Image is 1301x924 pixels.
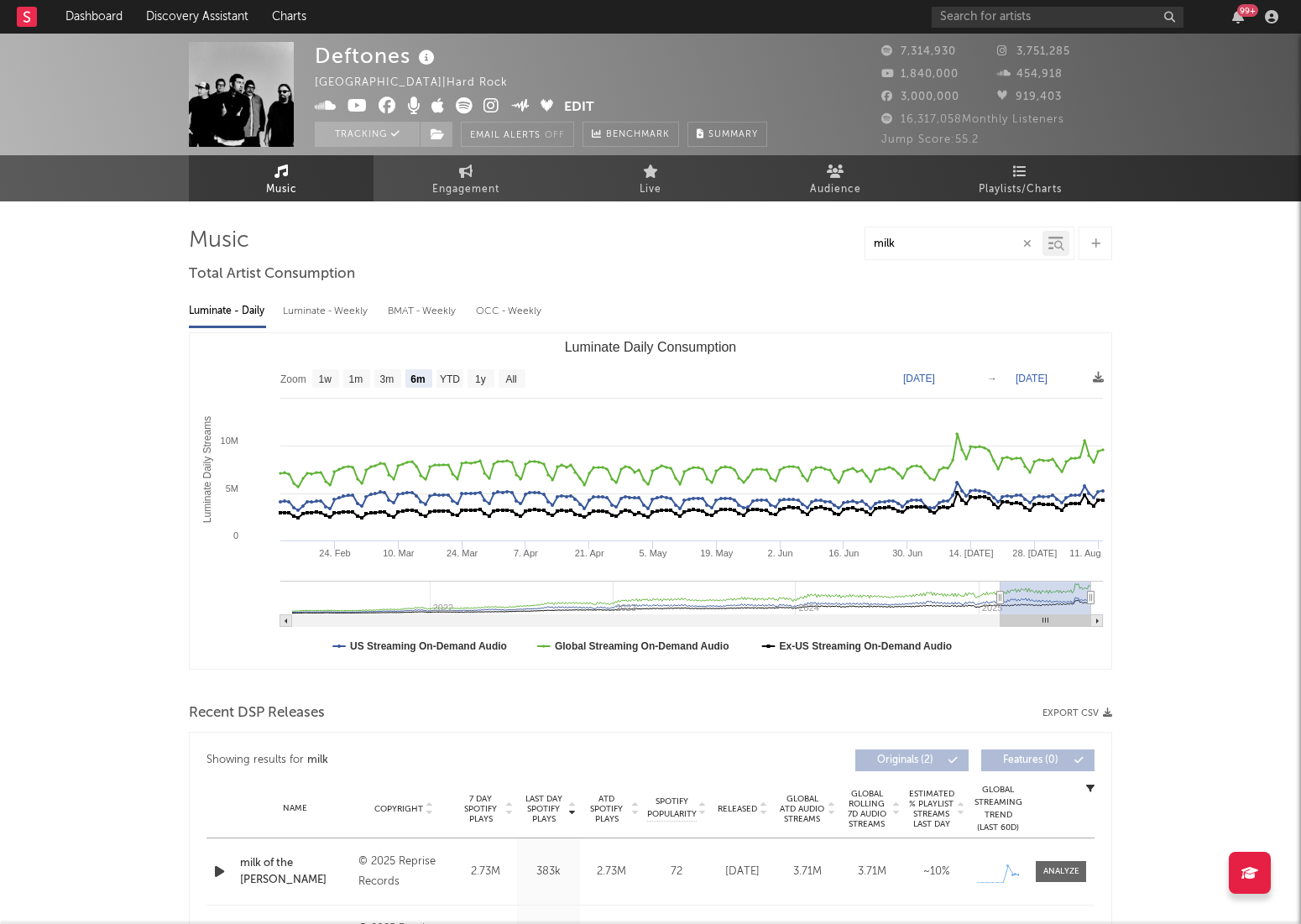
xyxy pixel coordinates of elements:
[881,69,959,80] span: 1,840,000
[865,238,1042,251] input: Search by song name or URL
[584,794,629,824] span: ATD Spotify Plays
[521,794,566,824] span: Last Day Spotify Plays
[844,864,900,880] div: 3.71M
[1016,373,1048,384] text: [DATE]
[358,852,450,892] div: © 2025 Reprise Records
[410,373,425,385] text: 6m
[844,789,890,829] span: Global Rolling 7D Audio Streams
[892,548,922,558] text: 30. Jun
[476,297,543,326] div: OCC - Weekly
[903,373,935,384] text: [DATE]
[948,548,993,558] text: 14. [DATE]
[768,548,793,558] text: 2. Jun
[240,855,350,888] a: milk of the [PERSON_NAME]
[855,749,969,771] button: Originals(2)
[189,703,325,723] span: Recent DSP Releases
[514,548,538,558] text: 7. Apr
[997,69,1063,80] span: 454,918
[565,340,737,354] text: Luminate Daily Consumption
[743,155,927,201] a: Audience
[575,548,604,558] text: 21. Apr
[380,373,394,385] text: 3m
[981,749,1095,771] button: Features(0)
[349,373,363,385] text: 1m
[315,73,527,93] div: [GEOGRAPHIC_DATA] | Hard Rock
[221,436,238,446] text: 10M
[881,114,1064,125] span: 16,317,058 Monthly Listeners
[779,794,825,824] span: Global ATD Audio Streams
[932,7,1183,28] input: Search for artists
[828,548,859,558] text: 16. Jun
[997,91,1062,102] span: 919,403
[973,784,1023,834] div: Global Streaming Trend (Last 60D)
[521,864,576,880] div: 383k
[700,548,734,558] text: 19. May
[458,864,513,880] div: 2.73M
[810,180,861,200] span: Audience
[461,122,574,147] button: Email AlertsOff
[647,864,706,880] div: 72
[881,134,979,145] span: Jump Score: 55.2
[505,373,516,385] text: All
[315,42,439,70] div: Deftones
[374,155,558,201] a: Engagement
[640,180,661,200] span: Live
[997,46,1070,57] span: 3,751,285
[190,333,1111,669] svg: Luminate Daily Consumption
[708,130,758,139] span: Summary
[583,122,679,147] a: Benchmark
[240,802,350,815] div: Name
[315,122,420,147] button: Tracking
[780,640,953,652] text: Ex-US Streaming On-Demand Audio
[866,755,943,765] span: Originals ( 2 )
[280,373,306,385] text: Zoom
[1042,708,1112,718] button: Export CSV
[1012,548,1057,558] text: 28. [DATE]
[687,122,767,147] button: Summary
[881,46,956,57] span: 7,314,930
[992,755,1069,765] span: Features ( 0 )
[440,373,460,385] text: YTD
[1232,10,1244,23] button: 99+
[266,180,297,200] span: Music
[319,373,332,385] text: 1w
[447,548,478,558] text: 24. Mar
[714,864,771,880] div: [DATE]
[1237,4,1258,17] div: 99 +
[226,483,238,493] text: 5M
[881,91,959,102] span: 3,000,000
[545,131,565,140] em: Off
[779,864,835,880] div: 3.71M
[1069,548,1100,558] text: 11. Aug
[383,548,415,558] text: 10. Mar
[283,297,371,326] div: Luminate - Weekly
[189,155,374,201] a: Music
[475,373,486,385] text: 1y
[606,125,670,145] span: Benchmark
[189,297,266,326] div: Luminate - Daily
[927,155,1112,201] a: Playlists/Charts
[374,804,423,814] span: Copyright
[908,864,964,880] div: ~ 10 %
[639,548,667,558] text: 5. May
[718,804,757,814] span: Released
[647,796,697,821] span: Spotify Popularity
[908,789,954,829] span: Estimated % Playlist Streams Last Day
[307,750,328,770] div: milk
[987,373,997,384] text: →
[555,640,729,652] text: Global Streaming On-Demand Audio
[350,640,507,652] text: US Streaming On-Demand Audio
[388,297,459,326] div: BMAT - Weekly
[584,864,639,880] div: 2.73M
[979,180,1062,200] span: Playlists/Charts
[201,416,213,523] text: Luminate Daily Streams
[206,749,650,771] div: Showing results for
[432,180,499,200] span: Engagement
[233,530,238,540] text: 0
[458,794,503,824] span: 7 Day Spotify Plays
[319,548,350,558] text: 24. Feb
[564,97,594,118] button: Edit
[189,264,355,285] span: Total Artist Consumption
[558,155,743,201] a: Live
